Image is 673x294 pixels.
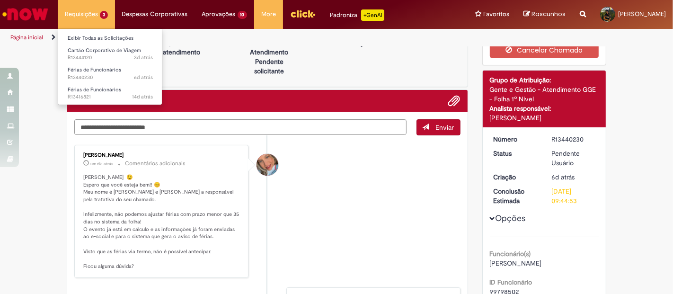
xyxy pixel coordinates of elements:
span: Requisições [65,9,98,19]
span: 3 [100,11,108,19]
span: R13416821 [68,93,153,101]
span: um dia atrás [90,161,113,167]
span: Férias de Funcionários [68,66,121,73]
dt: Status [487,149,545,158]
span: 3d atrás [134,54,153,61]
textarea: Digite sua mensagem aqui... [74,119,407,135]
b: ID Funcionário [490,278,532,286]
p: Pendente solicitante [246,57,292,76]
ul: Requisições [58,28,162,105]
time: 14/08/2025 10:26:29 [132,93,153,100]
button: Adicionar anexos [448,95,460,107]
div: Analista responsável: [490,104,599,113]
span: 6d atrás [551,173,575,181]
span: Rascunhos [531,9,566,18]
div: [PERSON_NAME] [83,152,241,158]
a: Exibir Todas as Solicitações [58,33,162,44]
p: Em Atendimento [246,38,292,57]
time: 25/08/2025 12:50:02 [134,54,153,61]
span: R13440230 [68,74,153,81]
p: +GenAi [361,9,384,21]
span: Enviar [436,123,454,132]
img: ServiceNow [1,5,50,24]
dt: Número [487,134,545,144]
span: 10 [238,11,248,19]
div: R13440230 [551,134,595,144]
p: Aguardando atendimento [159,38,204,57]
div: [PERSON_NAME] [490,113,599,123]
div: Pendente Usuário [551,149,595,168]
a: Aberto R13416821 : Férias de Funcionários [58,85,162,102]
dt: Criação [487,172,545,182]
a: Rascunhos [523,10,566,19]
b: Funcionário(s) [490,249,531,258]
span: [PERSON_NAME] [490,259,542,267]
button: Cancelar Chamado [490,43,599,58]
span: Cartão Corporativo de Viagem [68,47,141,54]
span: [PERSON_NAME] [618,10,666,18]
span: R13444120 [68,54,153,62]
div: Padroniza [330,9,384,21]
span: Despesas Corporativas [122,9,188,19]
a: Aberto R13440230 : Férias de Funcionários [58,65,162,82]
p: [PERSON_NAME] 😉 Espero que você esteja bem!! 😊 Meu nome é [PERSON_NAME] e [PERSON_NAME] a respons... [83,174,241,270]
dt: Conclusão Estimada [487,187,545,205]
div: Gente e Gestão - Atendimento GGE - Folha 1º Nível [490,85,599,104]
span: Aprovações [202,9,236,19]
div: 22/08/2025 14:44:50 [551,172,595,182]
a: Página inicial [10,34,43,41]
span: Favoritos [483,9,509,19]
small: Comentários adicionais [125,160,186,168]
div: Grupo de Atribuição: [490,75,599,85]
a: Aberto R13444120 : Cartão Corporativo de Viagem [58,45,162,63]
button: Enviar [416,119,460,135]
span: Férias de Funcionários [68,86,121,93]
span: 6d atrás [134,74,153,81]
ul: Trilhas de página [7,29,442,46]
span: 14d atrás [132,93,153,100]
div: Jacqueline Andrade Galani [257,154,278,176]
time: 22/08/2025 14:44:51 [134,74,153,81]
img: click_logo_yellow_360x200.png [290,7,316,21]
time: 22/08/2025 14:44:50 [551,173,575,181]
div: [DATE] 09:44:53 [551,187,595,205]
span: More [261,9,276,19]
